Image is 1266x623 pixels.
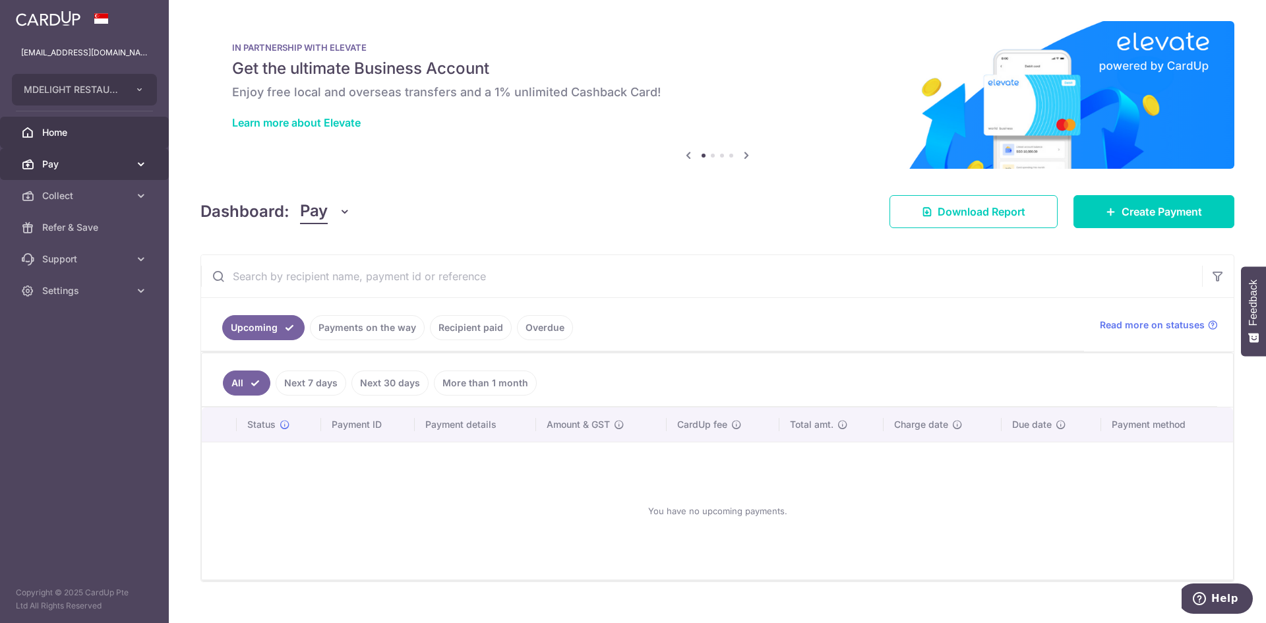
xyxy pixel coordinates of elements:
th: Payment details [415,407,536,442]
img: Renovation banner [200,21,1234,169]
img: CardUp [16,11,80,26]
th: Payment method [1101,407,1233,442]
a: Next 30 days [351,371,429,396]
div: You have no upcoming payments. [218,453,1217,569]
span: Feedback [1248,280,1259,326]
span: MDELIGHT RESTAURANT PTE LTD [24,83,121,96]
span: Home [42,126,129,139]
span: Total amt. [790,418,833,431]
span: Charge date [894,418,948,431]
iframe: Opens a widget where you can find more information [1182,583,1253,616]
p: IN PARTNERSHIP WITH ELEVATE [232,42,1203,53]
h6: Enjoy free local and overseas transfers and a 1% unlimited Cashback Card! [232,84,1203,100]
a: Download Report [889,195,1058,228]
a: More than 1 month [434,371,537,396]
span: Amount & GST [547,418,610,431]
span: Due date [1012,418,1052,431]
span: Download Report [938,204,1025,220]
button: Pay [300,199,351,224]
a: Recipient paid [430,315,512,340]
span: Pay [42,158,129,171]
input: Search by recipient name, payment id or reference [201,255,1202,297]
span: Create Payment [1122,204,1202,220]
span: Support [42,252,129,266]
a: Upcoming [222,315,305,340]
a: Next 7 days [276,371,346,396]
h5: Get the ultimate Business Account [232,58,1203,79]
th: Payment ID [321,407,415,442]
span: Settings [42,284,129,297]
button: Feedback - Show survey [1241,266,1266,356]
span: Refer & Save [42,221,129,234]
h4: Dashboard: [200,200,289,223]
a: All [223,371,270,396]
p: [EMAIL_ADDRESS][DOMAIN_NAME] [21,46,148,59]
a: Learn more about Elevate [232,116,361,129]
span: Status [247,418,276,431]
span: CardUp fee [677,418,727,431]
span: Collect [42,189,129,202]
button: MDELIGHT RESTAURANT PTE LTD [12,74,157,105]
span: Pay [300,199,328,224]
a: Payments on the way [310,315,425,340]
a: Overdue [517,315,573,340]
a: Create Payment [1073,195,1234,228]
span: Read more on statuses [1100,318,1205,332]
a: Read more on statuses [1100,318,1218,332]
